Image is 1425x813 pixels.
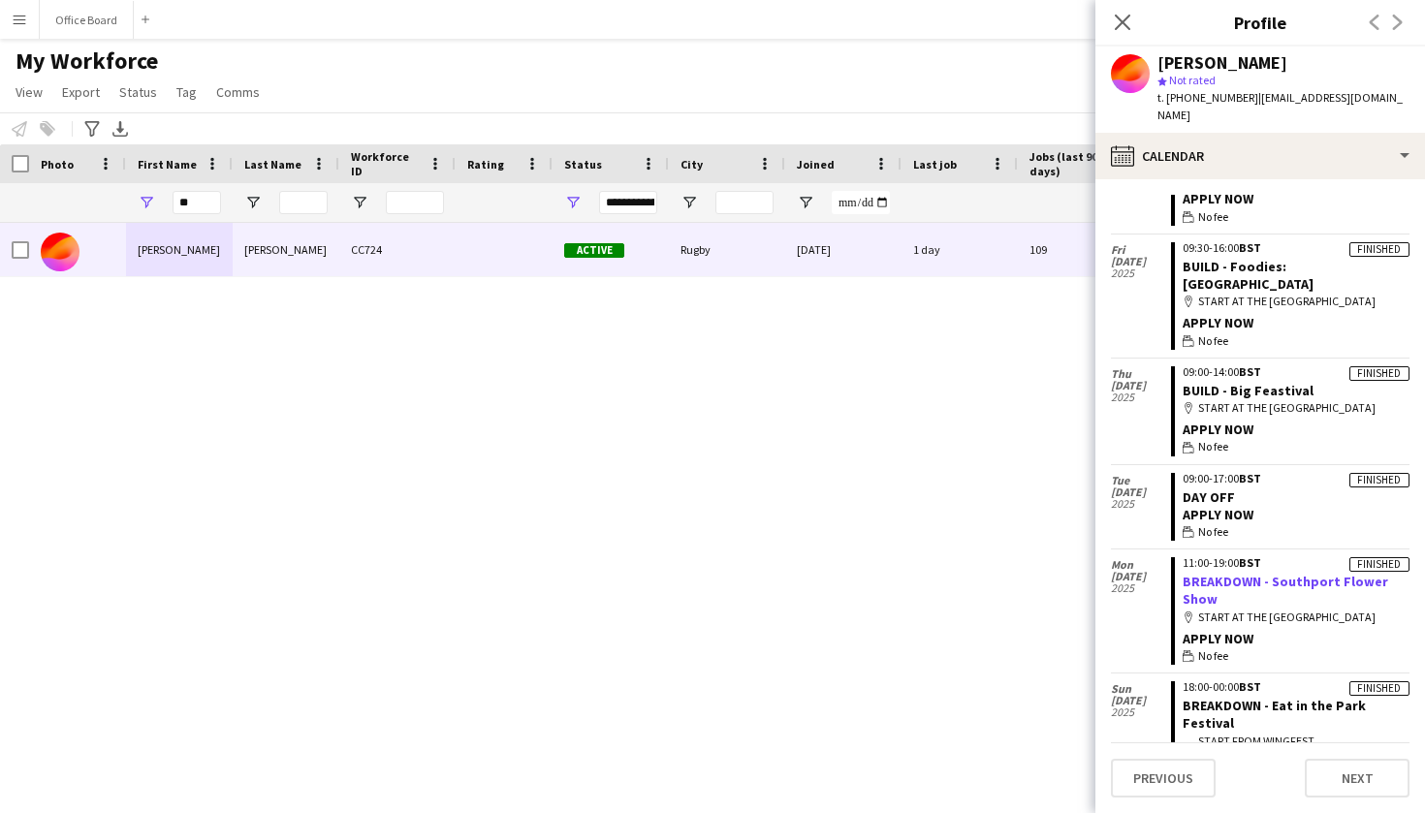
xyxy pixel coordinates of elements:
div: Rugby [669,223,785,276]
span: Thu [1111,368,1171,380]
div: [PERSON_NAME] [1157,54,1287,72]
span: [DATE] [1111,695,1171,706]
span: [DATE] [1111,380,1171,391]
span: No fee [1198,438,1228,455]
span: Last job [913,157,957,172]
a: Export [54,79,108,105]
div: APPLY NOW [1183,314,1409,331]
div: [PERSON_NAME] [126,223,233,276]
button: Open Filter Menu [681,194,698,211]
span: BST [1239,555,1261,570]
span: Last Name [244,157,301,172]
div: Finished [1349,473,1409,487]
img: Grzegorz Wrobel [41,233,79,271]
button: Open Filter Menu [138,194,155,211]
span: 2025 [1111,498,1171,510]
span: Joined [797,157,835,172]
span: [DATE] [1111,256,1171,267]
span: | [EMAIL_ADDRESS][DOMAIN_NAME] [1157,90,1403,122]
a: Status [111,79,165,105]
a: DAY OFF [1183,488,1235,506]
div: 109 [1018,223,1144,276]
span: BST [1239,364,1261,379]
button: Next [1305,759,1409,797]
button: Open Filter Menu [351,194,368,211]
div: START AT THE [GEOGRAPHIC_DATA] [1183,609,1409,626]
button: Office Board [40,1,134,39]
span: Tue [1111,475,1171,486]
div: 18:00-00:00 [1183,681,1409,693]
span: No fee [1198,332,1228,350]
span: Workforce ID [351,149,421,178]
div: [PERSON_NAME] [233,223,339,276]
span: First Name [138,157,197,172]
app-action-btn: Export XLSX [109,117,132,141]
div: Finished [1349,557,1409,572]
span: Rating [467,157,504,172]
div: START FROM WINGFEST, [GEOGRAPHIC_DATA] [1183,733,1409,767]
span: 2025 [1111,182,1171,194]
app-action-btn: Advanced filters [80,117,104,141]
span: BST [1239,679,1261,694]
span: Jobs (last 90 days) [1029,149,1109,178]
span: My Workforce [16,47,158,76]
div: 1 day [902,223,1018,276]
button: Open Filter Menu [564,194,582,211]
span: 2025 [1111,582,1171,594]
a: BREAKDOWN - Eat in the Park Festival [1183,697,1366,732]
button: Previous [1111,759,1216,797]
button: Open Filter Menu [797,194,814,211]
a: BUILD - Foodies: [GEOGRAPHIC_DATA] [1183,258,1314,293]
input: Workforce ID Filter Input [386,191,444,214]
div: Finished [1349,681,1409,696]
div: 09:30-16:00 [1183,242,1409,254]
a: Comms [208,79,268,105]
span: [DATE] [1111,486,1171,498]
span: City [681,157,703,172]
span: No fee [1198,523,1228,541]
div: Calendar [1095,133,1425,179]
span: No fee [1198,208,1228,226]
div: APPLY NOW [1183,506,1409,523]
span: Tag [176,83,197,101]
span: Export [62,83,100,101]
span: Fri [1111,244,1171,256]
span: Photo [41,157,74,172]
span: 2025 [1111,391,1171,403]
span: t. [PHONE_NUMBER] [1157,90,1258,105]
span: View [16,83,43,101]
span: Status [564,157,602,172]
div: START AT THE [GEOGRAPHIC_DATA] [1183,293,1409,310]
input: Last Name Filter Input [279,191,328,214]
input: City Filter Input [715,191,774,214]
div: APPLY NOW [1183,421,1409,438]
span: BST [1239,471,1261,485]
div: 09:00-14:00 [1183,366,1409,378]
span: 2025 [1111,267,1171,279]
div: CC724 [339,223,456,276]
span: 2025 [1111,706,1171,718]
span: [DATE] [1111,571,1171,582]
span: Mon [1111,559,1171,571]
span: Active [564,243,624,258]
div: APPLY NOW [1183,630,1409,647]
a: BREAKDOWN - Southport Flower Show [1183,573,1388,608]
div: 09:00-17:00 [1183,473,1409,485]
div: START AT THE [GEOGRAPHIC_DATA] [1183,399,1409,417]
span: Sun [1111,683,1171,695]
a: Tag [169,79,205,105]
input: First Name Filter Input [173,191,221,214]
span: Comms [216,83,260,101]
span: No fee [1198,647,1228,665]
div: APPLY NOW [1183,190,1409,207]
span: BST [1239,240,1261,255]
span: Status [119,83,157,101]
div: 11:00-19:00 [1183,557,1409,569]
span: Not rated [1169,73,1216,87]
div: [DATE] [785,223,902,276]
h3: Profile [1095,10,1425,35]
button: Open Filter Menu [244,194,262,211]
div: Finished [1349,366,1409,381]
a: View [8,79,50,105]
a: BUILD - Big Feastival [1183,382,1314,399]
